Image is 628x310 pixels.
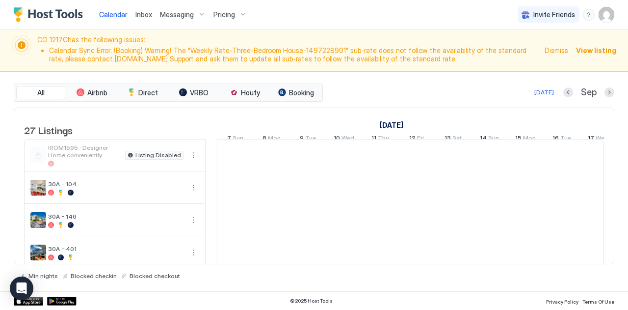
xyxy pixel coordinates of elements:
[546,296,578,306] a: Privacy Policy
[290,298,333,304] span: © 2025 Host Tools
[187,182,199,194] div: menu
[417,134,424,144] span: Fri
[289,88,314,97] span: Booking
[14,297,43,306] a: App Store
[187,149,199,161] button: More options
[30,180,46,196] div: listing image
[118,86,167,100] button: Direct
[545,45,568,56] div: Dismiss
[480,134,487,144] span: 14
[135,9,152,20] a: Inbox
[135,10,152,19] span: Inbox
[16,86,65,100] button: All
[271,86,320,100] button: Booking
[187,214,199,226] button: More options
[604,87,614,97] button: Next month
[227,134,231,144] span: 7
[442,132,464,146] a: September 13, 2025
[599,7,614,23] div: User profile
[515,134,522,144] span: 15
[488,134,499,144] span: Sun
[28,272,58,280] span: Min nights
[30,245,46,260] div: listing image
[130,272,180,280] span: Blocked checkout
[409,134,416,144] span: 12
[48,245,183,253] span: 30A - 401
[187,214,199,226] div: menu
[241,88,260,97] span: Houfy
[225,132,246,146] a: September 7, 2025
[513,132,538,146] a: September 15, 2025
[369,132,392,146] a: September 11, 2025
[341,134,354,144] span: Wed
[262,134,266,144] span: 8
[371,134,376,144] span: 11
[533,10,575,19] span: Invite Friends
[213,10,235,19] span: Pricing
[582,299,614,305] span: Terms Of Use
[48,213,183,220] span: 30A - 146
[260,132,283,146] a: September 8, 2025
[233,134,243,144] span: Sun
[187,247,199,258] div: menu
[585,132,611,146] a: September 17, 2025
[37,88,45,97] span: All
[24,122,73,137] span: 27 Listings
[10,277,33,300] div: Open Intercom Messenger
[334,134,340,144] span: 10
[138,88,158,97] span: Direct
[37,35,539,65] span: CO 1217C has the following issues:
[47,297,77,306] a: Google Play Store
[160,10,194,19] span: Messaging
[546,299,578,305] span: Privacy Policy
[305,134,316,144] span: Tue
[583,9,595,21] div: menu
[534,88,554,97] div: [DATE]
[30,212,46,228] div: listing image
[582,296,614,306] a: Terms Of Use
[48,180,183,188] span: 30A - 104
[87,88,107,97] span: Airbnb
[378,134,389,144] span: Thu
[99,10,128,19] span: Calendar
[297,132,318,146] a: September 9, 2025
[445,134,451,144] span: 13
[452,134,462,144] span: Sat
[576,45,616,56] div: View listing
[187,182,199,194] button: More options
[99,9,128,20] a: Calendar
[581,87,597,98] span: Sep
[220,86,269,100] button: Houfy
[331,132,357,146] a: September 10, 2025
[407,132,426,146] a: September 12, 2025
[523,134,536,144] span: Mon
[552,134,559,144] span: 16
[563,87,573,97] button: Previous month
[300,134,304,144] span: 9
[169,86,218,100] button: VRBO
[67,86,116,100] button: Airbnb
[588,134,594,144] span: 17
[550,132,574,146] a: September 16, 2025
[14,84,323,102] div: tab-group
[477,132,501,146] a: September 14, 2025
[268,134,281,144] span: Mon
[377,118,406,132] a: September 7, 2025
[48,144,121,159] span: !ROM1595 · Designer Home conveniently located in [GEOGRAPHIC_DATA], [GEOGRAPHIC_DATA]
[71,272,117,280] span: Blocked checkin
[533,86,555,98] button: [DATE]
[190,88,209,97] span: VRBO
[187,247,199,258] button: More options
[596,134,608,144] span: Wed
[49,46,539,63] li: Calendar Sync Error: (Booking) Warning! The "Weekly Rate-Three-Bedroom House-1497228901" sub-rate...
[560,134,571,144] span: Tue
[14,7,87,22] a: Host Tools Logo
[187,149,199,161] div: menu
